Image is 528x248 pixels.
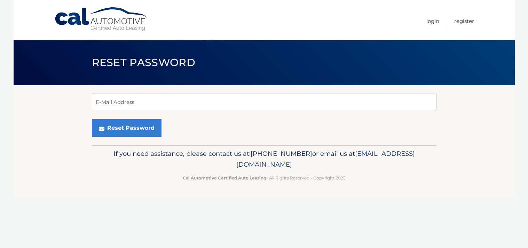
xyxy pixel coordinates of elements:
[426,15,439,27] a: Login
[454,15,474,27] a: Register
[96,148,432,170] p: If you need assistance, please contact us at: or email us at
[92,119,161,137] button: Reset Password
[92,94,436,111] input: E-Mail Address
[54,7,148,32] a: Cal Automotive
[183,175,266,181] strong: Cal Automotive Certified Auto Leasing
[96,174,432,182] p: - All Rights Reserved - Copyright 2025
[92,56,195,69] span: Reset Password
[251,150,312,158] span: [PHONE_NUMBER]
